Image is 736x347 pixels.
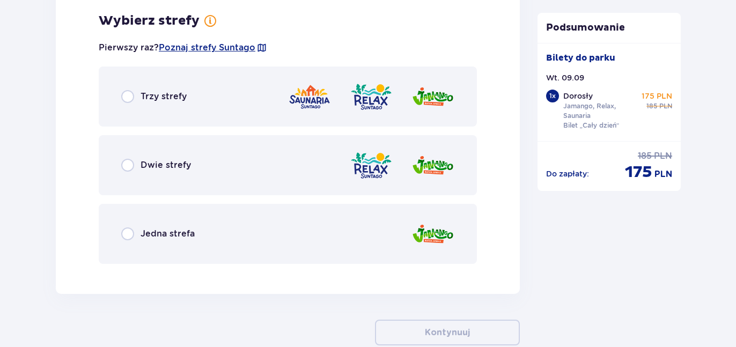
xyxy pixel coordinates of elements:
p: 175 PLN [642,91,672,101]
img: zone logo [411,82,454,112]
p: Jedna strefa [141,228,195,240]
p: Dorosły [563,91,593,101]
p: 185 [646,101,657,111]
p: Do zapłaty : [546,168,589,179]
img: zone logo [411,219,454,249]
p: Trzy strefy [141,91,187,102]
p: Bilet „Cały dzień” [563,121,620,130]
p: Jamango, Relax, Saunaria [563,101,637,121]
div: 1 x [546,90,559,102]
p: PLN [654,168,672,180]
p: 185 [638,150,652,162]
a: Poznaj strefy Suntago [159,42,255,54]
p: Pierwszy raz? [99,42,267,54]
p: Wt. 09.09 [546,72,584,83]
p: Bilety do parku [546,52,615,64]
img: zone logo [288,82,331,112]
button: Kontynuuj [375,320,520,345]
p: 175 [625,162,652,182]
img: zone logo [350,150,393,181]
p: PLN [654,150,672,162]
img: zone logo [411,150,454,181]
p: PLN [659,101,672,111]
p: Wybierz strefy [99,13,200,29]
p: Kontynuuj [425,327,470,338]
img: zone logo [350,82,393,112]
p: Dwie strefy [141,159,191,171]
p: Podsumowanie [538,21,681,34]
